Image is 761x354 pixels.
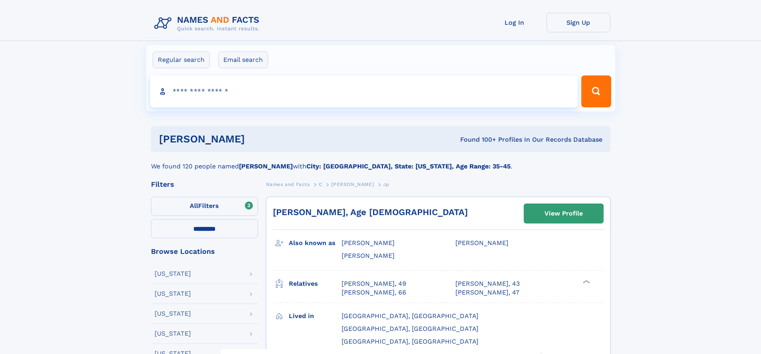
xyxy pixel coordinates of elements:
[581,75,611,107] button: Search Button
[150,75,578,107] input: search input
[151,181,258,188] div: Filters
[239,162,293,170] b: [PERSON_NAME]
[546,13,610,32] a: Sign Up
[155,310,191,317] div: [US_STATE]
[524,204,603,223] a: View Profile
[289,309,342,323] h3: Lived in
[153,51,210,68] label: Regular search
[342,239,395,247] span: [PERSON_NAME]
[581,279,590,284] div: ❯
[155,271,191,277] div: [US_STATE]
[319,182,322,187] span: C
[155,291,191,297] div: [US_STATE]
[151,197,258,216] label: Filters
[266,179,310,189] a: Names and Facts
[151,248,258,255] div: Browse Locations
[342,252,395,259] span: [PERSON_NAME]
[190,202,198,210] span: All
[483,13,546,32] a: Log In
[273,207,468,217] a: [PERSON_NAME], Age [DEMOGRAPHIC_DATA]
[342,338,479,345] span: [GEOGRAPHIC_DATA], [GEOGRAPHIC_DATA]
[342,312,479,320] span: [GEOGRAPHIC_DATA], [GEOGRAPHIC_DATA]
[151,152,610,171] div: We found 120 people named with .
[455,288,519,297] a: [PERSON_NAME], 47
[289,277,342,291] h3: Relatives
[544,204,583,223] div: View Profile
[342,288,406,297] a: [PERSON_NAME], 66
[306,162,511,170] b: City: [GEOGRAPHIC_DATA], State: [US_STATE], Age Range: 35-45
[342,325,479,332] span: [GEOGRAPHIC_DATA], [GEOGRAPHIC_DATA]
[342,279,406,288] a: [PERSON_NAME], 49
[159,134,353,144] h1: [PERSON_NAME]
[319,179,322,189] a: C
[151,13,266,34] img: Logo Names and Facts
[455,279,520,288] a: [PERSON_NAME], 43
[218,51,268,68] label: Email search
[331,179,374,189] a: [PERSON_NAME]
[289,236,342,250] h3: Also known as
[331,182,374,187] span: [PERSON_NAME]
[155,330,191,337] div: [US_STATE]
[352,135,602,144] div: Found 100+ Profiles In Our Records Database
[383,182,389,187] span: Jp
[455,239,509,247] span: [PERSON_NAME]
